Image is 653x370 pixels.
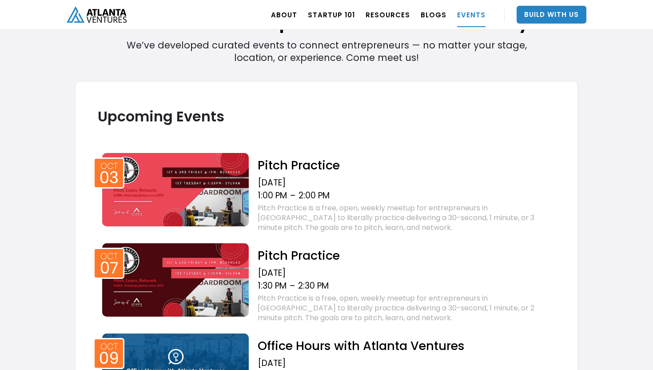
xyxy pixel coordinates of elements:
[421,2,446,27] a: BLOGS
[271,2,297,27] a: ABOUT
[290,190,295,201] div: –
[102,243,249,317] img: Event thumb
[517,6,586,24] a: Build With Us
[100,162,118,170] div: Oct
[100,171,119,185] div: 03
[102,153,249,226] img: Event thumb
[258,248,555,263] h2: Pitch Practice
[258,190,287,201] div: 1:00 PM
[100,252,118,261] div: Oct
[100,342,118,351] div: Oct
[99,352,119,365] div: 09
[308,2,355,27] a: Startup 101
[258,281,287,291] div: 1:30 PM
[457,2,486,27] a: EVENTS
[366,2,410,27] a: RESOURCES
[258,203,555,233] div: Pitch Practice is a free, open, weekly meetup for entrepreneurs in [GEOGRAPHIC_DATA] to literally...
[258,294,555,323] div: Pitch Practice is a free, open, weekly meetup for entrepreneurs in [GEOGRAPHIC_DATA] to literally...
[258,268,555,278] div: [DATE]
[98,109,555,124] h2: Upcoming Events
[299,190,330,201] div: 2:00 PM
[258,358,555,369] div: [DATE]
[258,157,555,173] h2: Pitch Practice
[258,177,555,188] div: [DATE]
[298,281,329,291] div: 2:30 PM
[290,281,295,291] div: –
[98,151,555,235] a: Event thumbOct03Pitch Practice[DATE]1:00 PM–2:00 PMPitch Practice is a free, open, weekly meetup ...
[100,261,118,275] div: 07
[98,241,555,325] a: Event thumbOct07Pitch Practice[DATE]1:30 PM–2:30 PMPitch Practice is a free, open, weekly meetup ...
[258,338,555,354] h2: Office Hours with Atlanta Ventures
